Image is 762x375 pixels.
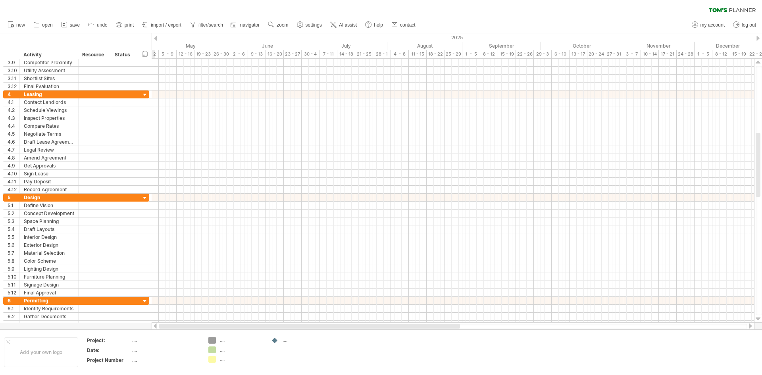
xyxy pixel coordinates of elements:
div: 4.6 [8,138,19,146]
div: Design [24,194,74,201]
div: Identify Requirements [24,305,74,312]
div: Furniture Planning [24,273,74,281]
div: Hire Architect [24,321,74,328]
span: filter/search [198,22,223,28]
div: 9 - 13 [248,50,266,58]
div: 4.1 [8,98,19,106]
div: 5.8 [8,257,19,265]
div: Project: [87,337,131,344]
span: my account [700,22,725,28]
div: Concept Development [24,210,74,217]
div: Material Selection [24,249,74,257]
div: 14 - 18 [337,50,355,58]
div: Sign Lease [24,170,74,177]
div: 4.10 [8,170,19,177]
div: Space Planning [24,217,74,225]
div: Get Approvals [24,162,74,169]
div: Exterior Design [24,241,74,249]
span: log out [742,22,756,28]
div: 5.2 [8,210,19,217]
div: Activity [23,51,74,59]
div: 3.11 [8,75,19,82]
div: .... [132,337,199,344]
div: Color Scheme [24,257,74,265]
div: Permitting [24,297,74,304]
div: 4.7 [8,146,19,154]
div: Legal Review [24,146,74,154]
div: Inspect Properties [24,114,74,122]
span: zoom [277,22,288,28]
span: contact [400,22,416,28]
div: 5 [8,194,19,201]
div: 28 - 1 [373,50,391,58]
a: my account [690,20,727,30]
div: 6 - 10 [552,50,570,58]
div: .... [220,337,263,344]
div: .... [132,347,199,354]
a: zoom [266,20,291,30]
div: .... [220,356,263,363]
div: .... [283,337,326,344]
div: 26 - 30 [212,50,230,58]
div: Leasing [24,90,74,98]
div: 29 - 3 [534,50,552,58]
div: Pay Deposit [24,178,74,185]
div: 4 [8,90,19,98]
div: 4.2 [8,106,19,114]
span: AI assist [339,22,357,28]
div: Project Number [87,357,131,363]
div: 4 - 8 [391,50,409,58]
div: November 2025 [623,42,695,50]
a: print [114,20,136,30]
div: Contact Landlords [24,98,74,106]
div: Schedule Viewings [24,106,74,114]
div: Lighting Design [24,265,74,273]
div: 16 - 20 [266,50,284,58]
div: Status [115,51,132,59]
div: 6 [8,297,19,304]
div: 27 - 31 [605,50,623,58]
div: Draft Layouts [24,225,74,233]
div: 12 - 16 [177,50,194,58]
div: 5.4 [8,225,19,233]
div: 5.6 [8,241,19,249]
div: 15 - 19 [498,50,516,58]
a: navigator [229,20,262,30]
a: contact [389,20,418,30]
a: import / export [140,20,184,30]
span: help [374,22,383,28]
div: August 2025 [387,42,462,50]
div: July 2025 [305,42,387,50]
div: June 2025 [230,42,305,50]
div: Interior Design [24,233,74,241]
a: settings [295,20,324,30]
div: .... [220,346,263,353]
div: 6.3 [8,321,19,328]
div: Define Vision [24,202,74,209]
div: 18 - 22 [427,50,444,58]
a: log out [731,20,758,30]
div: 5.9 [8,265,19,273]
div: .... [132,357,199,363]
div: 15 - 19 [730,50,748,58]
div: 1 - 5 [695,50,712,58]
div: 4.11 [8,178,19,185]
div: 24 - 28 [677,50,695,58]
div: 3 - 7 [623,50,641,58]
span: print [125,22,134,28]
div: Negotiate Terms [24,130,74,138]
div: 8 - 12 [480,50,498,58]
div: October 2025 [541,42,623,50]
div: 4.8 [8,154,19,162]
span: save [70,22,80,28]
div: Competitor Proximity [24,59,74,66]
div: Record Agreement [24,186,74,193]
span: navigator [240,22,260,28]
a: open [31,20,55,30]
div: Final Approval [24,289,74,296]
div: 4.5 [8,130,19,138]
div: 30 - 4 [302,50,319,58]
div: 19 - 23 [194,50,212,58]
div: Resource [82,51,106,59]
div: 10 - 14 [641,50,659,58]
